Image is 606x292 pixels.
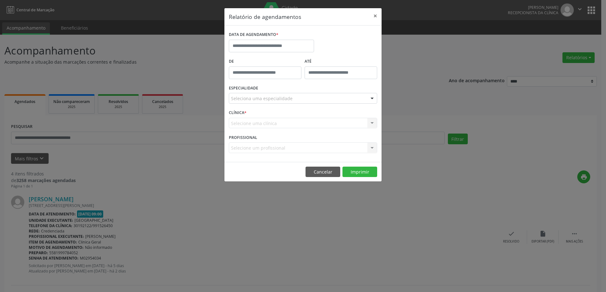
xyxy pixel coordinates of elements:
[231,95,293,102] span: Seleciona uma especialidade
[229,133,257,142] label: PROFISSIONAL
[305,57,377,66] label: ATÉ
[229,30,278,40] label: DATA DE AGENDAMENTO
[306,167,340,177] button: Cancelar
[369,8,382,24] button: Close
[229,83,258,93] label: ESPECIALIDADE
[229,13,301,21] h5: Relatório de agendamentos
[229,57,301,66] label: De
[229,108,247,118] label: CLÍNICA
[342,167,377,177] button: Imprimir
